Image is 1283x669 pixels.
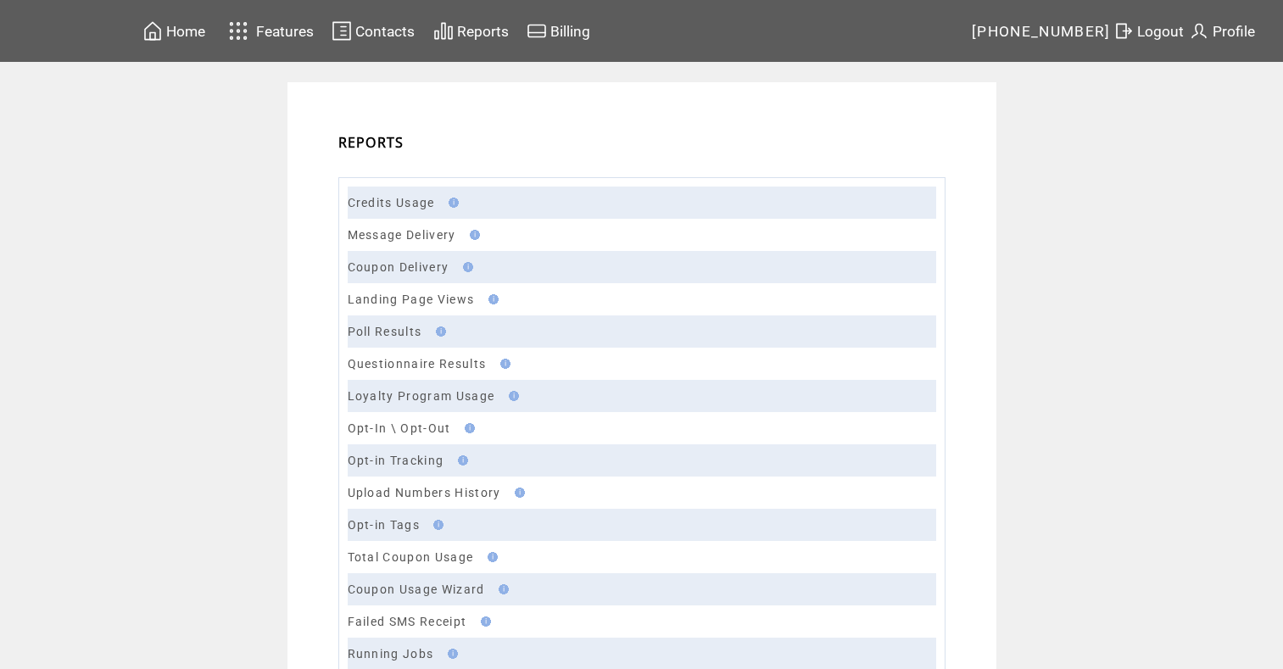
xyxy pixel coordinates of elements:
a: Home [140,18,208,44]
a: Upload Numbers History [348,486,501,499]
span: Profile [1213,23,1255,40]
img: help.gif [460,423,475,433]
img: help.gif [431,326,446,337]
a: Landing Page Views [348,293,475,306]
a: Profile [1186,18,1258,44]
img: help.gif [458,262,473,272]
a: Running Jobs [348,647,434,661]
img: exit.svg [1113,20,1134,42]
img: profile.svg [1189,20,1209,42]
a: Questionnaire Results [348,357,487,371]
a: Billing [524,18,593,44]
span: Home [166,23,205,40]
img: help.gif [453,455,468,466]
a: Poll Results [348,325,422,338]
img: help.gif [428,520,443,530]
a: Opt-in Tracking [348,454,444,467]
img: creidtcard.svg [527,20,547,42]
a: Opt-In \ Opt-Out [348,421,451,435]
img: chart.svg [433,20,454,42]
a: Contacts [329,18,417,44]
span: Contacts [355,23,415,40]
a: Message Delivery [348,228,456,242]
a: Opt-in Tags [348,518,421,532]
span: Billing [550,23,590,40]
img: help.gif [494,584,509,594]
a: Logout [1111,18,1186,44]
span: REPORTS [338,133,404,152]
img: home.svg [142,20,163,42]
span: Features [256,23,314,40]
a: Reports [431,18,511,44]
span: Logout [1137,23,1184,40]
a: Coupon Usage Wizard [348,583,485,596]
a: Coupon Delivery [348,260,449,274]
img: features.svg [224,17,254,45]
img: help.gif [483,552,498,562]
img: help.gif [495,359,510,369]
img: help.gif [465,230,480,240]
span: [PHONE_NUMBER] [972,23,1111,40]
a: Credits Usage [348,196,435,209]
a: Failed SMS Receipt [348,615,467,628]
img: help.gif [443,198,459,208]
img: help.gif [510,488,525,498]
a: Features [221,14,317,47]
a: Loyalty Program Usage [348,389,495,403]
img: contacts.svg [332,20,352,42]
a: Total Coupon Usage [348,550,474,564]
img: help.gif [504,391,519,401]
img: help.gif [476,616,491,627]
img: help.gif [483,294,499,304]
img: help.gif [443,649,458,659]
span: Reports [457,23,509,40]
